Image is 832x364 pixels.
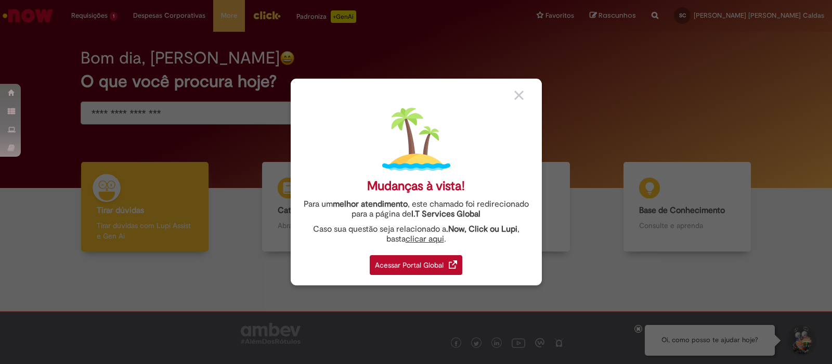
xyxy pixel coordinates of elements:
div: Caso sua questão seja relacionado a , basta . [298,224,534,244]
div: Para um , este chamado foi redirecionado para a página de [298,199,534,219]
strong: .Now, Click ou Lupi [446,224,517,234]
div: Acessar Portal Global [370,255,462,275]
img: redirect_link.png [449,260,457,269]
strong: melhor atendimento [333,199,408,209]
a: I.T Services Global [411,203,480,219]
img: island.png [382,105,450,173]
a: Acessar Portal Global [370,249,462,275]
img: close_button_grey.png [514,91,524,100]
a: clicar aqui [406,228,444,244]
div: Mudanças à vista! [367,179,465,194]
